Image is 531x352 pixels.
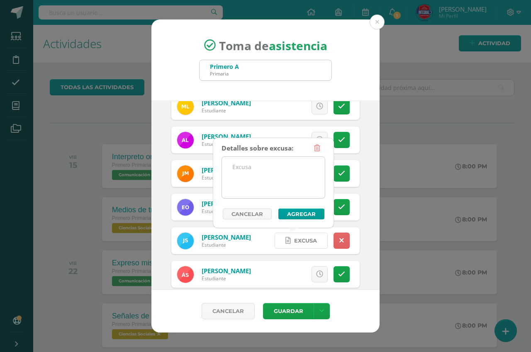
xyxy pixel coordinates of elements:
[210,70,239,77] div: Primaria
[275,233,328,249] a: Excusa
[177,233,194,249] img: b0e10599ef37be8da0e46bad41f2a13d.png
[202,208,301,215] div: Estudiante
[177,132,194,148] img: 678c20a2946f1364cdd520f2eaed00c1.png
[202,275,251,282] div: Estudiante
[278,209,324,219] button: Agregar
[202,199,320,208] a: [PERSON_NAME][DEMOGRAPHIC_DATA]
[177,98,194,115] img: 8c793029be40fe8bb4c574d7c512935d.png
[202,174,251,181] div: Estudiante
[222,140,293,156] div: Detalles sobre excusa:
[177,266,194,283] img: 158c002dfdc8fa17a41eaa522099846d.png
[269,37,327,53] strong: asistencia
[202,233,251,241] a: [PERSON_NAME]
[202,267,251,275] a: [PERSON_NAME]
[202,166,251,174] a: [PERSON_NAME]
[263,303,314,319] button: Guardar
[177,199,194,216] img: e538fb372711439a34f5422c97d347b4.png
[223,209,272,219] a: Cancelar
[202,303,255,319] a: Cancelar
[200,60,331,80] input: Busca un grado o sección aquí...
[177,165,194,182] img: 61f28bda29a554efde4e13ff4b79f135.png
[219,37,327,53] span: Toma de
[202,107,251,114] div: Estudiante
[202,141,251,148] div: Estudiante
[370,15,385,29] button: Close (Esc)
[210,63,239,70] div: Primero A
[202,99,251,107] a: [PERSON_NAME]
[202,132,251,141] a: [PERSON_NAME]
[294,233,317,248] span: Excusa
[202,241,251,248] div: Estudiante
